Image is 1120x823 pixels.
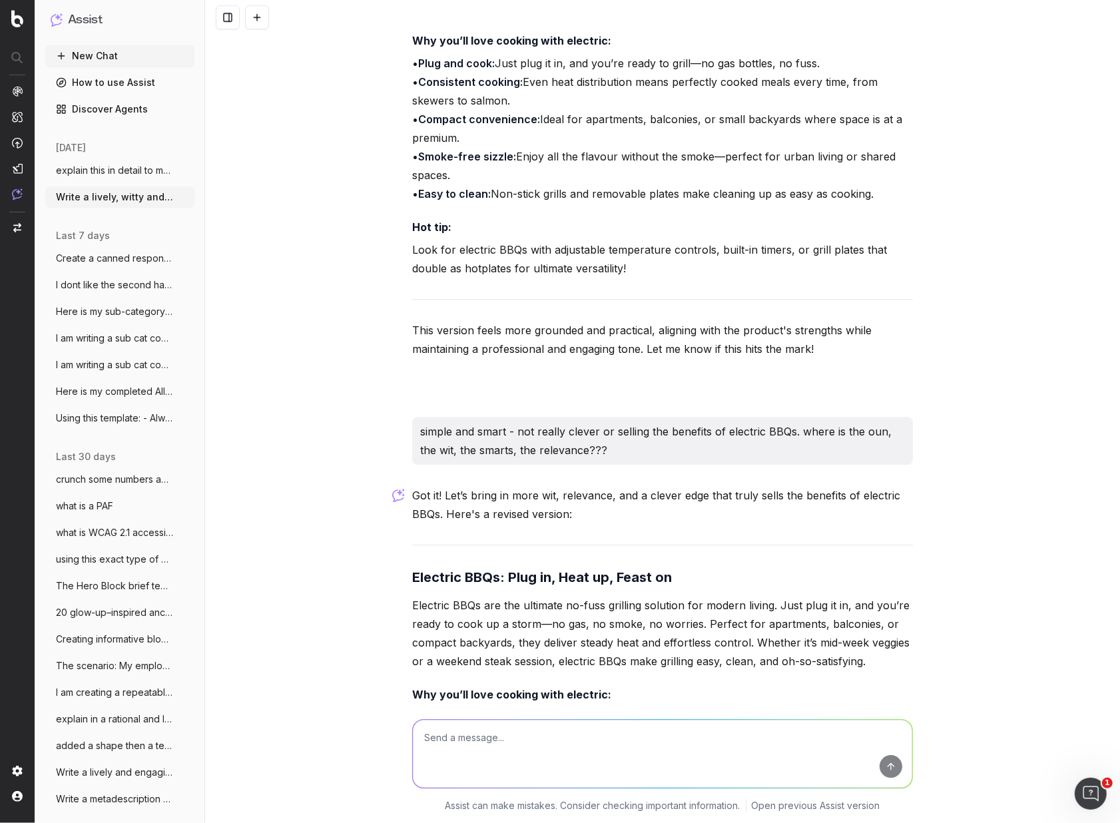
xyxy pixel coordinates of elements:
iframe: Intercom live chat [1075,778,1107,810]
button: explain in a rational and logical manner [45,708,194,730]
strong: Electric BBQs: Plug in, Heat up, Feast on [412,569,672,585]
p: Look for electric BBQs with adjustable temperature controls, built-in timers, or grill plates tha... [412,240,913,278]
button: what is a PAF [45,495,194,517]
button: Creating informative block (of this leng [45,629,194,650]
button: Here is my completed All BBQs content pa [45,381,194,402]
span: I dont like the second half of this sent [56,278,173,292]
button: Write a metadescription for [PERSON_NAME] [45,788,194,810]
strong: Compact convenience: [418,113,540,126]
button: added a shape then a text box within on [45,735,194,756]
span: last 7 days [56,229,110,242]
span: using this exact type of content templat [56,553,173,566]
strong: Easy to clean: [418,187,491,200]
span: what is WCAG 2.1 accessibility requireme [56,526,173,539]
span: The scenario: My employee is on to a sec [56,659,173,673]
span: Write a lively and engaging metadescript [56,766,173,779]
button: Here is my sub-category content brief fo [45,301,194,322]
span: Using this template: - Always use simple [56,411,173,425]
span: I am creating a repeatable prompt to gen [56,686,173,699]
h1: Assist [68,11,103,29]
span: Creating informative block (of this leng [56,633,173,646]
button: explain this in detail to me (ecommerce [45,160,194,181]
span: [DATE] [56,141,86,154]
span: crunch some numbers and gather data to g [56,473,173,486]
img: Botify logo [11,10,23,27]
strong: Why you’ll love cooking with electric: [412,34,611,47]
span: The Hero Block brief template Engaging [56,579,173,593]
img: Botify assist logo [392,489,405,502]
span: explain in a rational and logical manner [56,712,173,726]
span: Here is my sub-category content brief fo [56,305,173,318]
button: New Chat [45,45,194,67]
button: Create a canned response from online fra [45,248,194,269]
strong: Hot tip: [412,220,451,234]
span: I am writing a sub cat content creation [56,358,173,372]
img: Activation [12,137,23,148]
img: My account [12,791,23,802]
img: Assist [12,188,23,200]
p: • Just plug it in, and you’re ready to grill—no gas bottles, no fuss. • Even heat distribution me... [412,54,913,203]
strong: Plug and cook: [418,57,495,70]
a: Discover Agents [45,99,194,120]
p: Electric BBQs are the ultimate no-fuss grilling solution for modern living. Just plug it in, and ... [412,596,913,671]
button: The Hero Block brief template Engaging [45,575,194,597]
button: what is WCAG 2.1 accessibility requireme [45,522,194,543]
strong: Why you’ll love cooking with electric: [412,688,611,701]
button: Assist [51,11,189,29]
button: The scenario: My employee is on to a sec [45,655,194,677]
img: Switch project [13,223,21,232]
button: using this exact type of content templat [45,549,194,570]
strong: Smoke-free sizzle: [418,150,516,163]
span: 20 glow-up–inspired anchor text lines fo [56,606,173,619]
span: what is a PAF [56,499,113,513]
button: 20 glow-up–inspired anchor text lines fo [45,602,194,623]
span: Here is my completed All BBQs content pa [56,385,173,398]
span: I am writing a sub cat content creation [56,332,173,345]
span: 1 [1102,778,1113,788]
button: I dont like the second half of this sent [45,274,194,296]
button: Write a lively and engaging metadescript [45,762,194,783]
p: Assist can make mistakes. Consider checking important information. [445,799,740,812]
button: Write a lively, witty and engaging meta [45,186,194,208]
p: This version feels more grounded and practical, aligning with the product's strengths while maint... [412,321,913,358]
span: Write a metadescription for [PERSON_NAME] [56,792,173,806]
span: Create a canned response from online fra [56,252,173,265]
img: Assist [51,13,63,26]
strong: Consistent cooking: [418,75,523,89]
span: added a shape then a text box within on [56,739,173,752]
span: Write a lively, witty and engaging meta [56,190,173,204]
img: Studio [12,163,23,174]
button: I am creating a repeatable prompt to gen [45,682,194,703]
a: Open previous Assist version [752,799,880,812]
img: Setting [12,766,23,776]
button: crunch some numbers and gather data to g [45,469,194,490]
img: Intelligence [12,111,23,123]
p: simple and smart - not really clever or selling the benefits of electric BBQs. where is the oun, ... [420,422,905,459]
a: How to use Assist [45,72,194,93]
button: I am writing a sub cat content creation [45,328,194,349]
span: last 30 days [56,450,116,463]
button: Using this template: - Always use simple [45,408,194,429]
button: I am writing a sub cat content creation [45,354,194,376]
img: Analytics [12,86,23,97]
p: Got it! Let’s bring in more wit, relevance, and a clever edge that truly sells the benefits of el... [412,486,913,523]
span: explain this in detail to me (ecommerce [56,164,173,177]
